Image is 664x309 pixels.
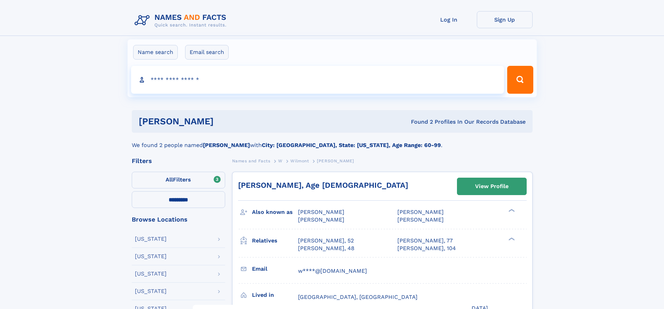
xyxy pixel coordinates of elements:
[252,289,298,301] h3: Lived in
[477,11,533,28] a: Sign Up
[252,206,298,218] h3: Also known as
[507,66,533,94] button: Search Button
[457,178,526,195] a: View Profile
[507,237,515,241] div: ❯
[166,176,173,183] span: All
[132,216,225,223] div: Browse Locations
[278,156,283,165] a: W
[132,172,225,188] label: Filters
[397,245,456,252] a: [PERSON_NAME], 104
[298,209,344,215] span: [PERSON_NAME]
[312,118,526,126] div: Found 2 Profiles In Our Records Database
[475,178,509,194] div: View Profile
[133,45,178,60] label: Name search
[185,45,229,60] label: Email search
[135,288,167,294] div: [US_STATE]
[252,235,298,247] h3: Relatives
[507,208,515,213] div: ❯
[298,245,354,252] a: [PERSON_NAME], 48
[262,142,441,148] b: City: [GEOGRAPHIC_DATA], State: [US_STATE], Age Range: 60-99
[132,158,225,164] div: Filters
[397,237,453,245] a: [PERSON_NAME], 77
[203,142,250,148] b: [PERSON_NAME]
[298,216,344,223] span: [PERSON_NAME]
[298,237,354,245] a: [PERSON_NAME], 52
[278,159,283,163] span: W
[298,294,418,300] span: [GEOGRAPHIC_DATA], [GEOGRAPHIC_DATA]
[135,254,167,259] div: [US_STATE]
[232,156,270,165] a: Names and Facts
[290,156,309,165] a: Wilmont
[238,181,408,190] a: [PERSON_NAME], Age [DEMOGRAPHIC_DATA]
[252,263,298,275] h3: Email
[397,216,444,223] span: [PERSON_NAME]
[317,159,354,163] span: [PERSON_NAME]
[290,159,309,163] span: Wilmont
[421,11,477,28] a: Log In
[131,66,504,94] input: search input
[132,133,533,149] div: We found 2 people named with .
[397,209,444,215] span: [PERSON_NAME]
[132,11,232,30] img: Logo Names and Facts
[135,236,167,242] div: [US_STATE]
[135,271,167,277] div: [US_STATE]
[139,117,312,126] h1: [PERSON_NAME]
